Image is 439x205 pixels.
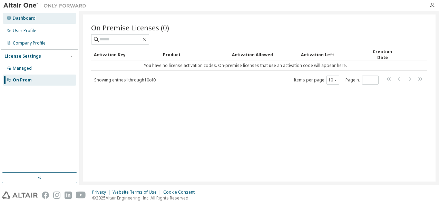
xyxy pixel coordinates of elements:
[53,192,60,199] img: instagram.svg
[368,49,397,60] div: Creation Date
[92,195,199,201] p: © 2025 Altair Engineering, Inc. All Rights Reserved.
[345,76,379,85] span: Page n.
[232,49,295,60] div: Activation Allowed
[294,76,339,85] span: Items per page
[65,192,72,199] img: linkedin.svg
[42,192,49,199] img: facebook.svg
[2,192,38,199] img: altair_logo.svg
[13,40,46,46] div: Company Profile
[163,49,226,60] div: Product
[92,189,113,195] div: Privacy
[13,28,36,33] div: User Profile
[13,16,36,21] div: Dashboard
[76,192,86,199] img: youtube.svg
[94,77,156,83] span: Showing entries 1 through 10 of 0
[3,2,90,9] img: Altair One
[91,23,169,32] span: On Premise Licenses (0)
[13,77,32,83] div: On Prem
[94,49,157,60] div: Activation Key
[113,189,163,195] div: Website Terms of Use
[328,77,338,83] button: 10
[13,66,32,71] div: Managed
[4,53,41,59] div: License Settings
[301,49,362,60] div: Activation Left
[91,60,400,71] td: You have no license activation codes. On-premise licenses that use an activation code will appear...
[163,189,199,195] div: Cookie Consent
